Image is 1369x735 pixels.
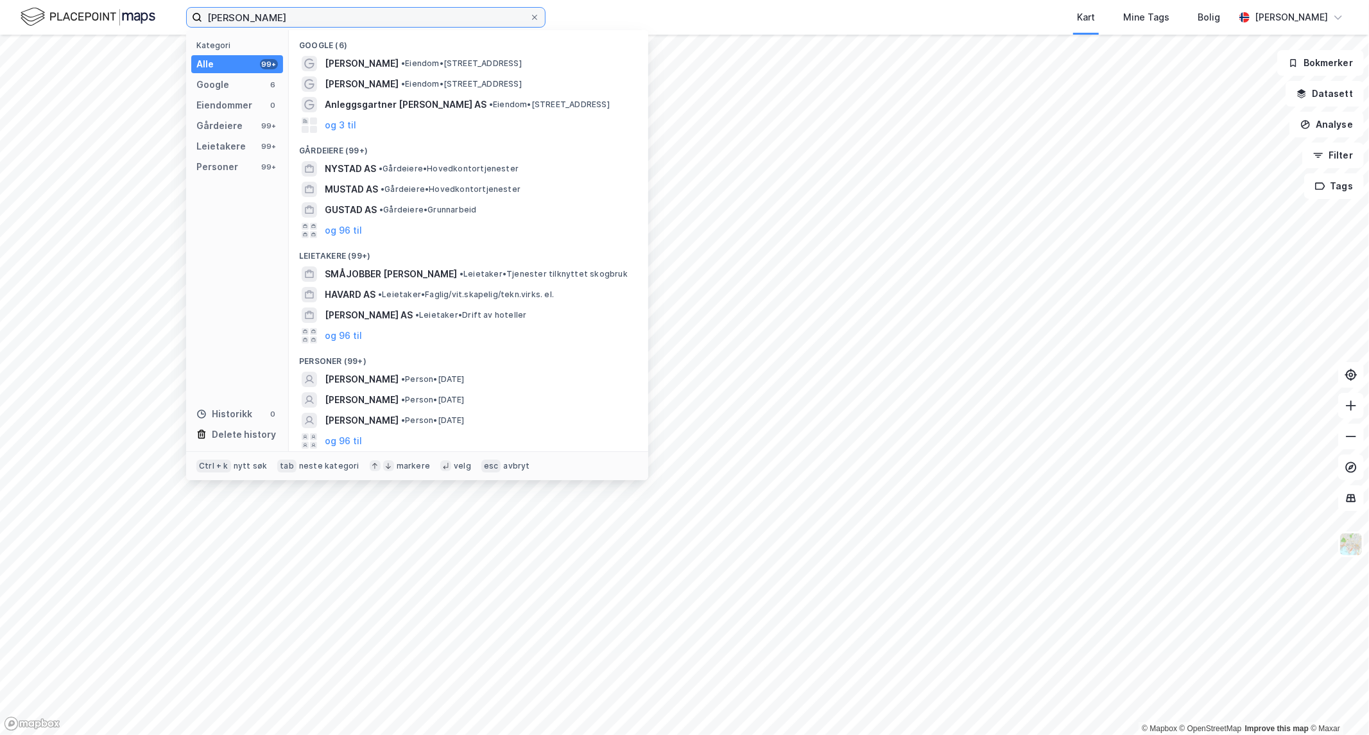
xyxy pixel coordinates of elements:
[1286,81,1364,107] button: Datasett
[260,121,278,131] div: 99+
[325,223,362,238] button: og 96 til
[1077,10,1095,25] div: Kart
[401,79,522,89] span: Eiendom • [STREET_ADDRESS]
[325,56,399,71] span: [PERSON_NAME]
[260,162,278,172] div: 99+
[489,99,610,110] span: Eiendom • [STREET_ADDRESS]
[415,310,527,320] span: Leietaker • Drift av hoteller
[489,99,493,109] span: •
[289,30,648,53] div: Google (6)
[196,77,229,92] div: Google
[196,56,214,72] div: Alle
[378,290,382,299] span: •
[268,409,278,419] div: 0
[397,461,430,471] div: markere
[325,76,399,92] span: [PERSON_NAME]
[378,290,554,300] span: Leietaker • Faglig/vit.skapelig/tekn.virks. el.
[196,159,238,175] div: Personer
[234,461,268,471] div: nytt søk
[401,58,405,68] span: •
[289,241,648,264] div: Leietakere (99+)
[1289,112,1364,137] button: Analyse
[202,8,530,27] input: Søk på adresse, matrikkel, gårdeiere, leietakere eller personer
[4,716,60,731] a: Mapbox homepage
[1198,10,1220,25] div: Bolig
[1305,673,1369,735] iframe: Chat Widget
[325,97,486,112] span: Anleggsgartner [PERSON_NAME] AS
[196,98,252,113] div: Eiendommer
[196,139,246,154] div: Leietakere
[401,58,522,69] span: Eiendom • [STREET_ADDRESS]
[21,6,155,28] img: logo.f888ab2527a4732fd821a326f86c7f29.svg
[325,266,457,282] span: SMÅJOBBER [PERSON_NAME]
[401,374,465,385] span: Person • [DATE]
[289,135,648,159] div: Gårdeiere (99+)
[1305,673,1369,735] div: Kontrollprogram for chat
[415,310,419,320] span: •
[196,406,252,422] div: Historikk
[481,460,501,472] div: esc
[401,395,405,404] span: •
[212,427,276,442] div: Delete history
[1339,532,1363,557] img: Z
[268,80,278,90] div: 6
[1123,10,1169,25] div: Mine Tags
[454,461,471,471] div: velg
[381,184,521,195] span: Gårdeiere • Hovedkontortjenester
[325,182,378,197] span: MUSTAD AS
[260,59,278,69] div: 99+
[325,392,399,408] span: [PERSON_NAME]
[460,269,463,279] span: •
[289,346,648,369] div: Personer (99+)
[325,413,399,428] span: [PERSON_NAME]
[325,117,356,133] button: og 3 til
[401,395,465,405] span: Person • [DATE]
[1142,724,1177,733] a: Mapbox
[268,100,278,110] div: 0
[260,141,278,151] div: 99+
[196,460,231,472] div: Ctrl + k
[379,164,383,173] span: •
[196,118,243,134] div: Gårdeiere
[401,374,405,384] span: •
[381,184,384,194] span: •
[1255,10,1328,25] div: [PERSON_NAME]
[325,372,399,387] span: [PERSON_NAME]
[379,164,519,174] span: Gårdeiere • Hovedkontortjenester
[196,40,283,50] div: Kategori
[379,205,383,214] span: •
[325,287,375,302] span: HAVARD AS
[299,461,359,471] div: neste kategori
[325,328,362,343] button: og 96 til
[1302,143,1364,168] button: Filter
[1277,50,1364,76] button: Bokmerker
[401,415,405,425] span: •
[1180,724,1242,733] a: OpenStreetMap
[401,415,465,426] span: Person • [DATE]
[401,79,405,89] span: •
[325,433,362,449] button: og 96 til
[1245,724,1309,733] a: Improve this map
[277,460,297,472] div: tab
[379,205,476,215] span: Gårdeiere • Grunnarbeid
[460,269,628,279] span: Leietaker • Tjenester tilknyttet skogbruk
[503,461,530,471] div: avbryt
[325,307,413,323] span: [PERSON_NAME] AS
[325,202,377,218] span: GUSTAD AS
[325,161,376,177] span: NYSTAD AS
[1304,173,1364,199] button: Tags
